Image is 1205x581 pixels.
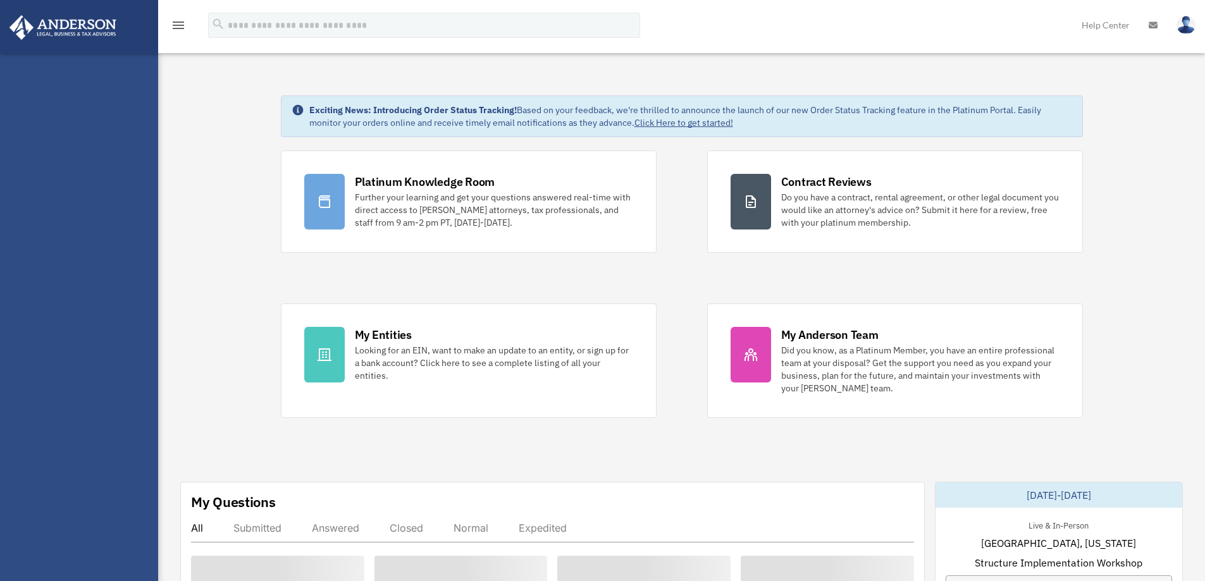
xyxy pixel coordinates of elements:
[1177,16,1196,34] img: User Pic
[519,522,567,534] div: Expedited
[390,522,423,534] div: Closed
[309,104,1072,129] div: Based on your feedback, we're thrilled to announce the launch of our new Order Status Tracking fe...
[355,191,633,229] div: Further your learning and get your questions answered real-time with direct access to [PERSON_NAM...
[781,174,872,190] div: Contract Reviews
[281,150,657,253] a: Platinum Knowledge Room Further your learning and get your questions answered real-time with dire...
[707,150,1083,253] a: Contract Reviews Do you have a contract, rental agreement, or other legal document you would like...
[355,327,412,343] div: My Entities
[1018,518,1099,531] div: Live & In-Person
[355,174,495,190] div: Platinum Knowledge Room
[781,327,879,343] div: My Anderson Team
[781,191,1060,229] div: Do you have a contract, rental agreement, or other legal document you would like an attorney's ad...
[981,535,1136,551] span: [GEOGRAPHIC_DATA], [US_STATE]
[454,522,488,534] div: Normal
[936,482,1182,508] div: [DATE]-[DATE]
[707,303,1083,418] a: My Anderson Team Did you know, as a Platinum Member, you have an entire professional team at your...
[634,117,733,128] a: Click Here to get started!
[975,555,1142,570] span: Structure Implementation Workshop
[781,344,1060,394] div: Did you know, as a Platinum Member, you have an entire professional team at your disposal? Get th...
[211,17,225,31] i: search
[191,492,276,511] div: My Questions
[6,15,120,40] img: Anderson Advisors Platinum Portal
[281,303,657,418] a: My Entities Looking for an EIN, want to make an update to an entity, or sign up for a bank accoun...
[171,18,186,33] i: menu
[309,104,517,116] strong: Exciting News: Introducing Order Status Tracking!
[171,22,186,33] a: menu
[355,344,633,382] div: Looking for an EIN, want to make an update to an entity, or sign up for a bank account? Click her...
[191,522,203,534] div: All
[312,522,359,534] div: Answered
[233,522,281,534] div: Submitted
